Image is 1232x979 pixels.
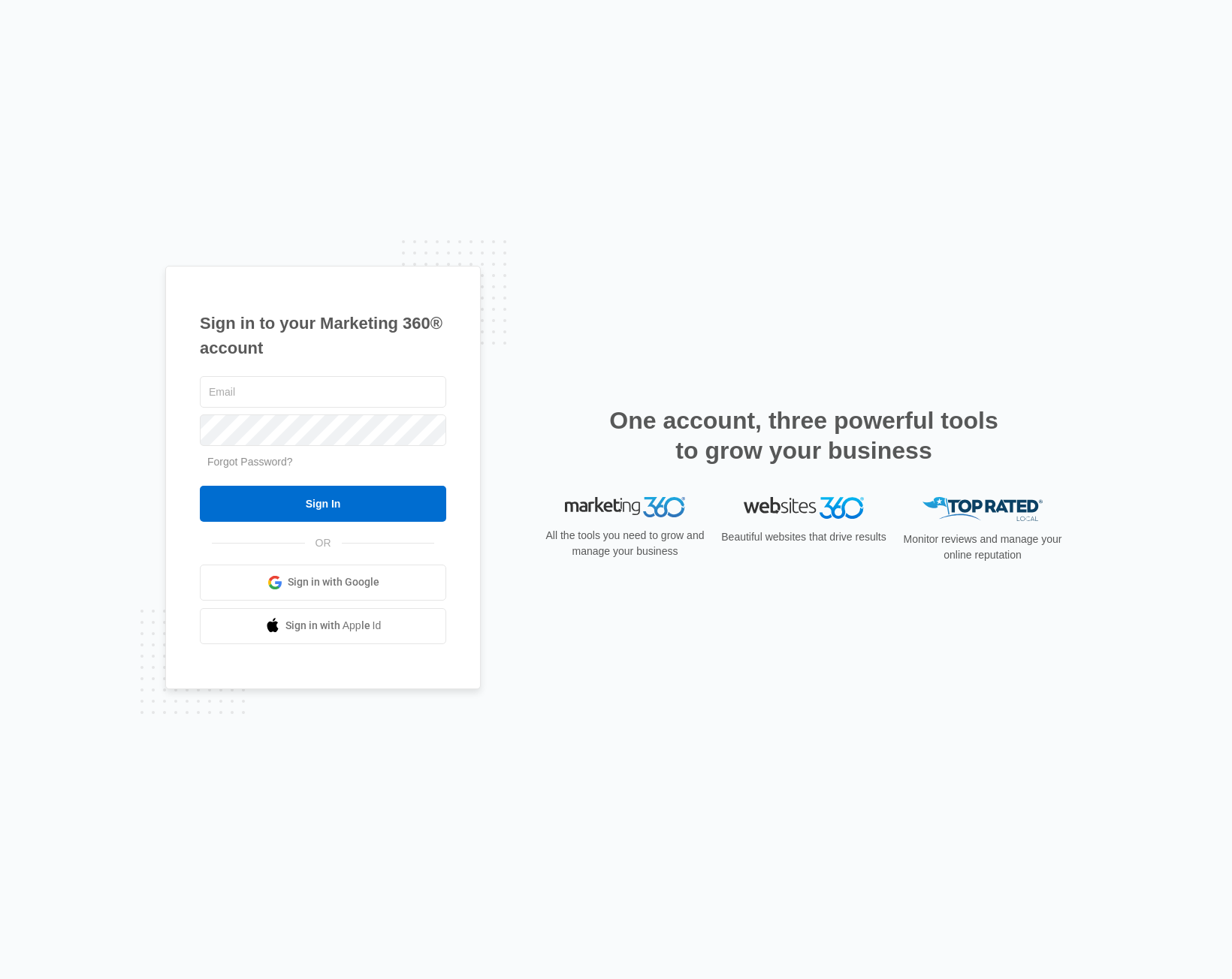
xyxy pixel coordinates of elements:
p: All the tools you need to grow and manage your business [541,528,709,559]
span: OR [305,535,342,551]
a: Forgot Password? [207,456,293,468]
img: Marketing 360 [565,497,685,518]
h2: One account, three powerful tools to grow your business [605,405,1003,465]
span: Sign in with Google [288,574,379,590]
img: Top Rated Local [922,497,1043,522]
input: Sign In [200,486,446,522]
p: Monitor reviews and manage your online reputation [898,532,1067,563]
img: Websites 360 [744,497,864,519]
h1: Sign in to your Marketing 360® account [200,311,446,360]
p: Beautiful websites that drive results [720,529,888,545]
a: Sign in with Apple Id [200,608,446,644]
a: Sign in with Google [200,565,446,601]
input: Email [200,376,446,408]
span: Sign in with Apple Id [285,618,382,634]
